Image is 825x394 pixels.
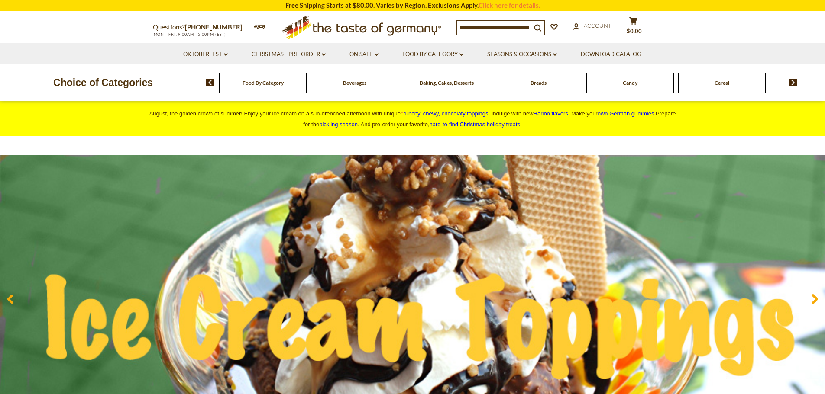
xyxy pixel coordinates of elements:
[430,121,522,128] span: .
[534,110,568,117] a: Haribo flavors
[621,17,647,38] button: $0.00
[319,121,358,128] a: pickling season
[401,110,489,117] a: crunchy, chewy, chocolaty toppings
[715,80,729,86] a: Cereal
[598,110,654,117] span: own German gummies
[343,80,366,86] a: Beverages
[479,1,540,9] a: Click here for details.
[185,23,243,31] a: [PHONE_NUMBER]
[153,22,249,33] p: Questions?
[627,28,642,35] span: $0.00
[403,110,488,117] span: runchy, chewy, chocolaty toppings
[153,32,226,37] span: MON - FRI, 9:00AM - 5:00PM (EST)
[430,121,521,128] a: hard-to-find Christmas holiday treats
[420,80,474,86] a: Baking, Cakes, Desserts
[598,110,656,117] a: own German gummies.
[252,50,326,59] a: Christmas - PRE-ORDER
[349,50,379,59] a: On Sale
[206,79,214,86] img: previous arrow
[581,50,641,59] a: Download Catalog
[243,80,284,86] a: Food By Category
[402,50,463,59] a: Food By Category
[149,110,676,128] span: August, the golden crown of summer! Enjoy your ice cream on a sun-drenched afternoon with unique ...
[623,80,637,86] a: Candy
[487,50,557,59] a: Seasons & Occasions
[531,80,547,86] a: Breads
[183,50,228,59] a: Oktoberfest
[584,22,611,29] span: Account
[573,21,611,31] a: Account
[789,79,797,86] img: next arrow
